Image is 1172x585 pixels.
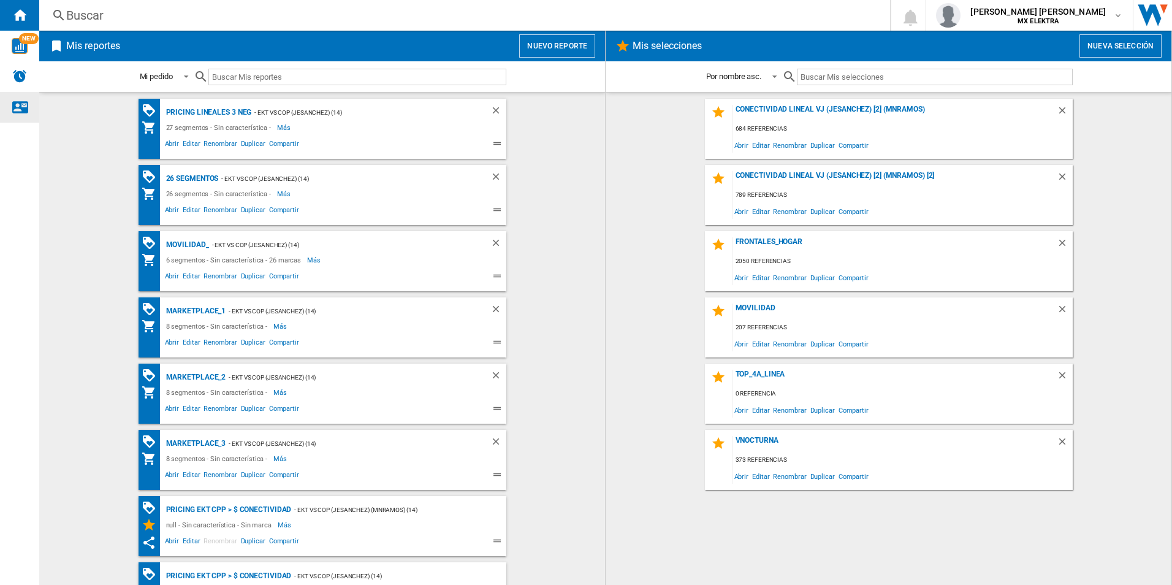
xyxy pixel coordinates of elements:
span: Compartir [837,203,870,220]
div: Matriz de PROMOCIONES [142,169,163,185]
div: Por nombre asc. [706,72,762,81]
span: Abrir [732,269,751,286]
span: Editar [750,203,771,220]
div: 8 segmentos - Sin característica - [163,385,274,400]
span: Editar [750,468,771,484]
span: Abrir [163,270,181,285]
span: Duplicar [809,203,837,220]
div: Borrar [1057,304,1073,320]
div: - EKT vs Cop (jesanchez) (14) [209,237,466,253]
img: profile.jpg [936,3,961,28]
span: Renombrar [202,337,238,351]
span: Duplicar [809,269,837,286]
span: Duplicar [809,468,837,484]
span: Duplicar [239,469,267,484]
span: Duplicar [239,204,267,219]
span: Renombrar [202,138,238,153]
div: - EKT vs Cop (jesanchez) (14) [251,105,465,120]
div: Conectividad Lineal vj (jesanchez) [2] (mnramos) [732,105,1057,121]
div: Matriz de PROMOCIONES [142,235,163,251]
span: Más [273,385,289,400]
div: 0 referencia [732,386,1073,402]
div: Mi colección [142,253,163,267]
div: Mi colección [142,120,163,135]
span: Abrir [163,138,181,153]
span: Más [273,319,289,334]
span: Editar [750,402,771,418]
div: Borrar [490,105,506,120]
div: Matriz de PROMOCIONES [142,434,163,449]
span: Renombrar [771,203,808,220]
div: 207 referencias [732,320,1073,335]
div: 8 segmentos - Sin característica - [163,319,274,334]
span: Editar [750,269,771,286]
div: MARKETPLACE_2 [163,370,226,385]
input: Buscar Mis selecciones [797,69,1072,85]
span: Renombrar [202,403,238,418]
div: MOVILIDAD [732,304,1057,320]
b: MX ELEKTRA [1018,17,1059,25]
span: Compartir [837,335,870,352]
span: Renombrar [771,269,808,286]
div: - EKT vs Cop (jesanchez) (14) [226,304,465,319]
input: Buscar Mis reportes [208,69,506,85]
span: Renombrar [202,204,238,219]
div: Pricing EKT CPP > $ Conectividad [163,568,292,584]
div: Matriz de PROMOCIONES [142,567,163,582]
div: Borrar [490,370,506,385]
div: Mi pedido [140,72,173,81]
span: Abrir [163,469,181,484]
div: Pricing lineales 3 neg [163,105,252,120]
div: Borrar [490,304,506,319]
span: Compartir [837,137,870,153]
span: Compartir [837,468,870,484]
div: 6 segmentos - Sin característica - 26 marcas [163,253,308,267]
span: Duplicar [809,137,837,153]
span: Renombrar [202,270,238,285]
div: Matriz de PROMOCIONES [142,302,163,317]
div: Borrar [490,171,506,186]
ng-md-icon: Este reporte se ha compartido contigo [142,535,156,550]
img: wise-card.svg [12,38,28,54]
span: Abrir [163,204,181,219]
span: Duplicar [239,403,267,418]
span: Editar [181,337,202,351]
div: Conectividad Lineal vj (jesanchez) [2] (mnramos) [2] [732,171,1057,188]
span: Compartir [267,403,301,418]
div: 26 segmentos - Sin característica - [163,186,278,201]
div: 2050 referencias [732,254,1073,269]
div: Borrar [1057,105,1073,121]
span: Editar [181,204,202,219]
div: 684 referencias [732,121,1073,137]
div: - EKT vs Cop (jesanchez) (14) [218,171,465,186]
div: Matriz de PROMOCIONES [142,103,163,118]
div: Mi colección [142,186,163,201]
span: Abrir [732,402,751,418]
span: Más [277,120,292,135]
span: Renombrar [771,335,808,352]
button: Nuevo reporte [519,34,595,58]
span: Abrir [163,403,181,418]
h2: Mis reportes [64,34,123,58]
span: Editar [181,535,202,550]
span: Más [278,518,293,532]
div: top_4a_linea [732,370,1057,386]
span: Duplicar [239,138,267,153]
span: Compartir [267,138,301,153]
span: Compartir [267,204,301,219]
div: Borrar [490,237,506,253]
div: - EKT vs Cop (jesanchez) (14) [226,436,465,451]
div: Borrar [1057,171,1073,188]
div: Mi colección [142,319,163,334]
span: Editar [181,270,202,285]
span: Renombrar [771,402,808,418]
div: 27 segmentos - Sin característica - [163,120,278,135]
span: Editar [750,335,771,352]
div: - EKT vs Cop (jesanchez) (14) [226,370,465,385]
span: Compartir [267,469,301,484]
div: VNOCTURNA [732,436,1057,453]
span: Compartir [837,402,870,418]
div: 789 referencias [732,188,1073,203]
span: Duplicar [239,535,267,550]
div: 8 segmentos - Sin característica - [163,451,274,466]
